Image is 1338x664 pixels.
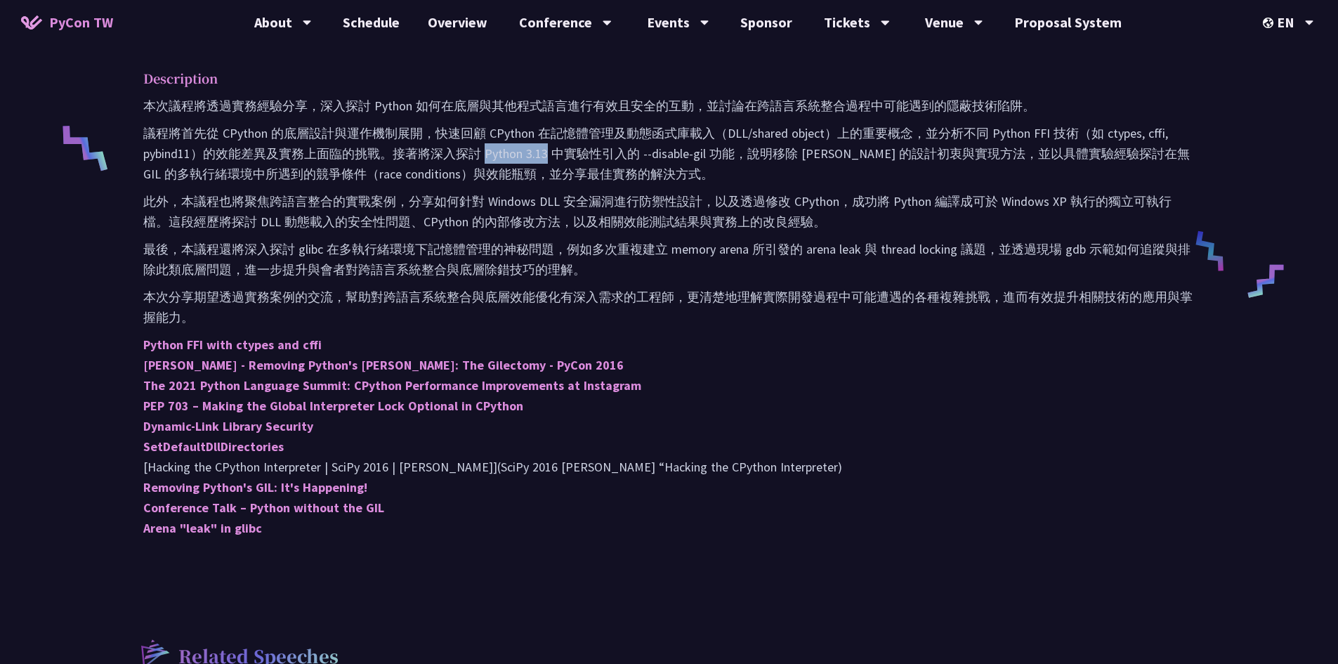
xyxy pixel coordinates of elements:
[143,337,322,353] a: Python FFI with ctypes and cffi
[143,96,1195,116] p: 本次議程將透過實務經驗分享，深入探討 Python 如何在底層與其他程式語言進行有效且安全的互動，並討論在跨語言系統整合過程中可能遇到的隱蔽技術陷阱。
[143,438,284,455] a: SetDefaultDllDirectories
[143,377,641,393] a: The 2021 Python Language Summit: CPython Performance Improvements at Instagram
[7,5,127,40] a: PyCon TW
[143,479,367,495] a: Removing Python's GIL: It's Happening!
[143,357,624,373] a: [PERSON_NAME] - Removing Python's [PERSON_NAME]: The Gilectomy - PyCon 2016
[1263,18,1277,28] img: Locale Icon
[143,123,1195,184] p: 議程將首先從 CPython 的底層設計與運作機制展開，快速回顧 CPython 在記憶體管理及動態函式庫載入（DLL/shared object）上的重要概念，並分析不同 Python FFI...
[143,287,1195,327] p: 本次分享期望透過實務案例的交流，幫助對跨語言系統整合與底層效能優化有深入需求的工程師，更清楚地理解實際開發過程中可能遭遇的各種複雜挑戰，進而有效提升相關技術的應用與掌握能力。
[49,12,113,33] span: PyCon TW
[21,15,42,30] img: Home icon of PyCon TW 2025
[143,418,313,434] a: Dynamic-Link Library Security
[143,68,1167,89] p: Description
[143,334,1195,538] p: [Hacking the CPython Interpreter | SciPy 2016 | [PERSON_NAME]](SciPy 2016 [PERSON_NAME] “Hacking ...
[143,398,523,414] a: PEP 703 – Making the Global Interpreter Lock Optional in CPython
[143,520,262,536] a: Arena "leak" in glibc
[143,191,1195,232] p: 此外，本議程也將聚焦跨語言整合的實戰案例，分享如何針對 Windows DLL 安全漏洞進行防禦性設計，以及透過修改 CPython，成功將 Python 編譯成可於 Windows XP 執行...
[143,500,384,516] a: Conference Talk – Python without the GIL
[143,239,1195,280] p: 最後，本議程還將深入探討 glibc 在多執行緒環境下記憶體管理的神秘問題，例如多次重複建立 memory arena 所引發的 arena leak 與 thread locking 議題，並...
